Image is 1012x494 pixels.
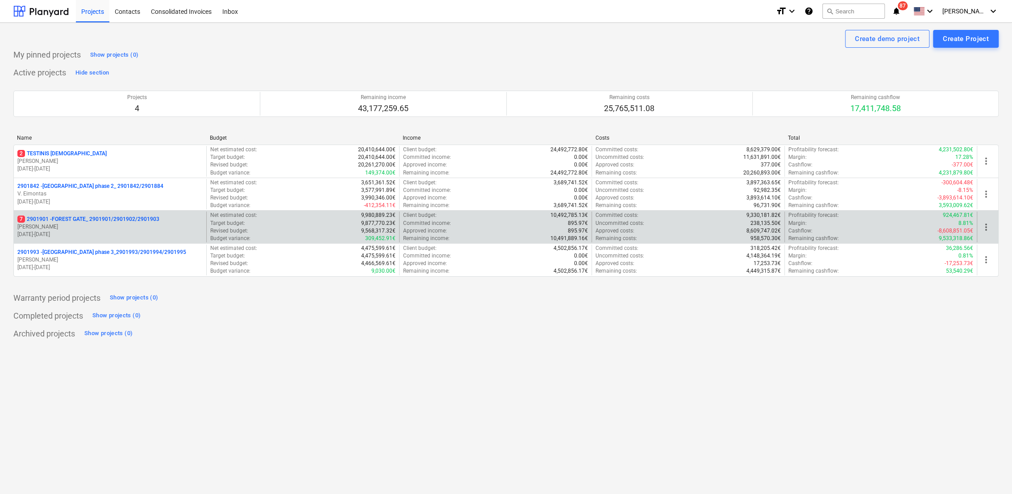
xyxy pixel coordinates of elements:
[788,169,839,177] p: Remaining cashflow :
[939,202,973,209] p: 3,593,009.62€
[788,135,974,141] div: Total
[746,252,781,260] p: 4,148,364.19€
[210,235,250,242] p: Budget variance :
[750,245,781,252] p: 318,205.42€
[403,235,450,242] p: Remaining income :
[898,1,908,10] span: 87
[73,66,111,80] button: Hide section
[361,227,396,235] p: 9,568,317.32€
[90,50,138,60] div: Show projects (0)
[554,179,588,187] p: 3,689,741.52€
[13,50,81,60] p: My pinned projects
[210,135,396,141] div: Budget
[17,150,107,158] p: TESTINIS [DEMOGRAPHIC_DATA]
[826,8,833,15] span: search
[946,245,973,252] p: 36,286.56€
[403,169,450,177] p: Remaining income :
[403,154,451,161] p: Committed income :
[787,6,797,17] i: keyboard_arrow_down
[550,169,588,177] p: 24,492,772.80€
[574,260,588,267] p: 0.00€
[210,202,250,209] p: Budget variance :
[788,212,839,219] p: Profitability forecast :
[743,154,781,161] p: 11,631,891.00€
[596,169,637,177] p: Remaining costs :
[84,328,133,339] div: Show projects (0)
[550,212,588,219] p: 10,492,785.13€
[925,6,935,17] i: keyboard_arrow_down
[939,235,973,242] p: 9,533,318.86€
[210,220,245,227] p: Target budget :
[958,252,973,260] p: 0.81%
[596,187,644,194] p: Uncommitted costs :
[210,146,257,154] p: Net estimated cost :
[361,179,396,187] p: 3,651,361.52€
[403,267,450,275] p: Remaining income :
[596,245,638,252] p: Committed costs :
[746,146,781,154] p: 8,629,379.00€
[361,252,396,260] p: 4,475,599.61€
[210,260,248,267] p: Revised budget :
[988,6,999,17] i: keyboard_arrow_down
[358,103,408,114] p: 43,177,259.65
[210,245,257,252] p: Net estimated cost :
[17,183,163,190] p: 2901842 - [GEOGRAPHIC_DATA] phase 2_ 2901842/2901884
[17,264,203,271] p: [DATE] - [DATE]
[210,267,250,275] p: Budget variance :
[788,202,839,209] p: Remaining cashflow :
[596,194,634,202] p: Approved costs :
[596,179,638,187] p: Committed costs :
[17,256,203,264] p: [PERSON_NAME]
[750,235,781,242] p: 958,570.30€
[403,202,450,209] p: Remaining income :
[892,6,901,17] i: notifications
[403,135,588,141] div: Income
[17,198,203,206] p: [DATE] - [DATE]
[17,150,203,173] div: 2TESTINIS [DEMOGRAPHIC_DATA][PERSON_NAME][DATE]-[DATE]
[361,212,396,219] p: 9,980,889.23€
[754,202,781,209] p: 96,731.90€
[365,235,396,242] p: 309,452.91€
[403,146,437,154] p: Client budget :
[942,8,987,15] span: [PERSON_NAME]
[754,260,781,267] p: 17,253.73€
[13,311,83,321] p: Completed projects
[955,154,973,161] p: 17.28%
[939,169,973,177] p: 4,231,879.80€
[946,267,973,275] p: 53,540.29€
[554,202,588,209] p: 3,689,741.52€
[743,169,781,177] p: 20,260,893.00€
[776,6,787,17] i: format_size
[550,235,588,242] p: 10,491,889.16€
[17,223,203,231] p: [PERSON_NAME]
[364,202,396,209] p: -412,354.11€
[403,245,437,252] p: Client budget :
[403,187,451,194] p: Committed income :
[403,260,447,267] p: Approved income :
[17,135,203,141] div: Name
[17,150,25,157] span: 2
[574,154,588,161] p: 0.00€
[568,227,588,235] p: 895.97€
[403,220,451,227] p: Committed income :
[358,94,408,101] p: Remaining income
[596,235,637,242] p: Remaining costs :
[17,231,203,238] p: [DATE] - [DATE]
[750,220,781,227] p: 238,135.50€
[403,212,437,219] p: Client budget :
[210,227,248,235] p: Revised budget :
[210,179,257,187] p: Net estimated cost :
[554,267,588,275] p: 4,502,856.17€
[952,161,973,169] p: -377.00€
[210,169,250,177] p: Budget variance :
[210,161,248,169] p: Revised budget :
[17,216,203,238] div: 72901901 -FOREST GATE_ 2901901/2901902/2901903[PERSON_NAME][DATE]-[DATE]
[981,156,991,166] span: more_vert
[604,103,654,114] p: 25,765,511.08
[17,183,203,205] div: 2901842 -[GEOGRAPHIC_DATA] phase 2_ 2901842/2901884V. Eimontas[DATE]-[DATE]
[788,235,839,242] p: Remaining cashflow :
[92,311,141,321] div: Show projects (0)
[17,216,159,223] p: 2901901 - FOREST GATE_ 2901901/2901902/2901903
[358,161,396,169] p: 20,261,270.00€
[361,187,396,194] p: 3,577,991.89€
